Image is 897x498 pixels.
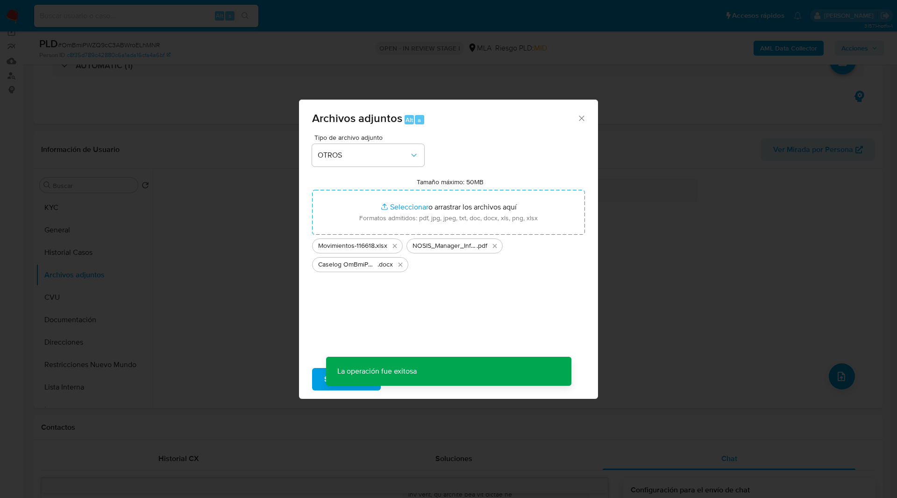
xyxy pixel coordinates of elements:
span: Archivos adjuntos [312,110,402,126]
span: .docx [377,260,393,269]
span: Movimientos-116618 [318,241,375,251]
span: Alt [406,115,413,124]
ul: Archivos seleccionados [312,235,585,272]
span: Caselog OmBmiPWZQ9cC3ABWroELhMNR_2025_08_18_23_50_29 [318,260,377,269]
span: Cancelar [397,369,427,390]
span: .pdf [477,241,487,251]
label: Tamaño máximo: 50MB [417,178,484,186]
span: NOSIS_Manager_InformeIndividual_20269342855_654924_20250828171516 [413,241,477,251]
span: OTROS [318,151,409,160]
span: Subir archivo [324,369,369,390]
p: La operación fue exitosa [326,357,428,386]
button: Eliminar Movimientos-116618.xlsx [389,240,400,252]
button: Eliminar NOSIS_Manager_InformeIndividual_20269342855_654924_20250828171516.pdf [489,240,500,252]
button: OTROS [312,144,424,166]
button: Cerrar [577,114,585,122]
button: Subir archivo [312,368,381,390]
span: a [418,115,421,124]
span: .xlsx [375,241,387,251]
button: Eliminar Caselog OmBmiPWZQ9cC3ABWroELhMNR_2025_08_18_23_50_29.docx [395,259,406,270]
span: Tipo de archivo adjunto [314,134,427,141]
